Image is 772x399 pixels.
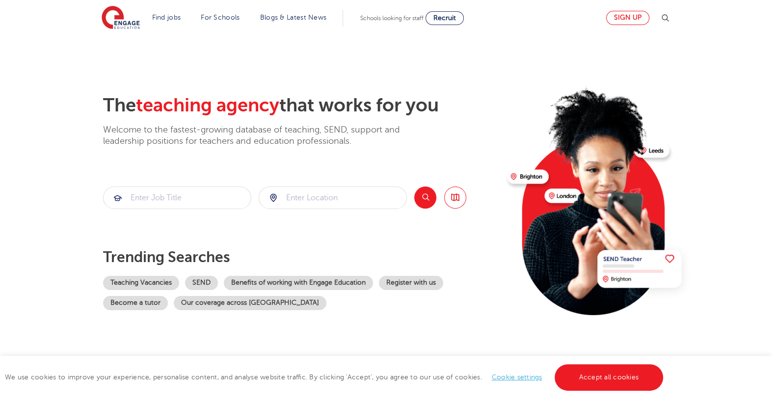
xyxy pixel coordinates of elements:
[103,248,499,266] p: Trending searches
[103,276,179,290] a: Teaching Vacancies
[379,276,443,290] a: Register with us
[103,94,499,117] h2: The that works for you
[103,186,251,209] div: Submit
[5,373,666,381] span: We use cookies to improve your experience, personalise content, and analyse website traffic. By c...
[492,373,542,381] a: Cookie settings
[185,276,218,290] a: SEND
[224,276,373,290] a: Benefits of working with Engage Education
[259,186,407,209] div: Submit
[360,15,424,22] span: Schools looking for staff
[259,187,406,209] input: Submit
[433,14,456,22] span: Recruit
[103,296,168,310] a: Become a tutor
[426,11,464,25] a: Recruit
[103,124,427,147] p: Welcome to the fastest-growing database of teaching, SEND, support and leadership positions for t...
[414,186,436,209] button: Search
[260,14,327,21] a: Blogs & Latest News
[136,95,279,116] span: teaching agency
[201,14,240,21] a: For Schools
[152,14,181,21] a: Find jobs
[174,296,326,310] a: Our coverage across [GEOGRAPHIC_DATA]
[555,364,664,391] a: Accept all cookies
[104,187,251,209] input: Submit
[102,6,140,30] img: Engage Education
[606,11,649,25] a: Sign up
